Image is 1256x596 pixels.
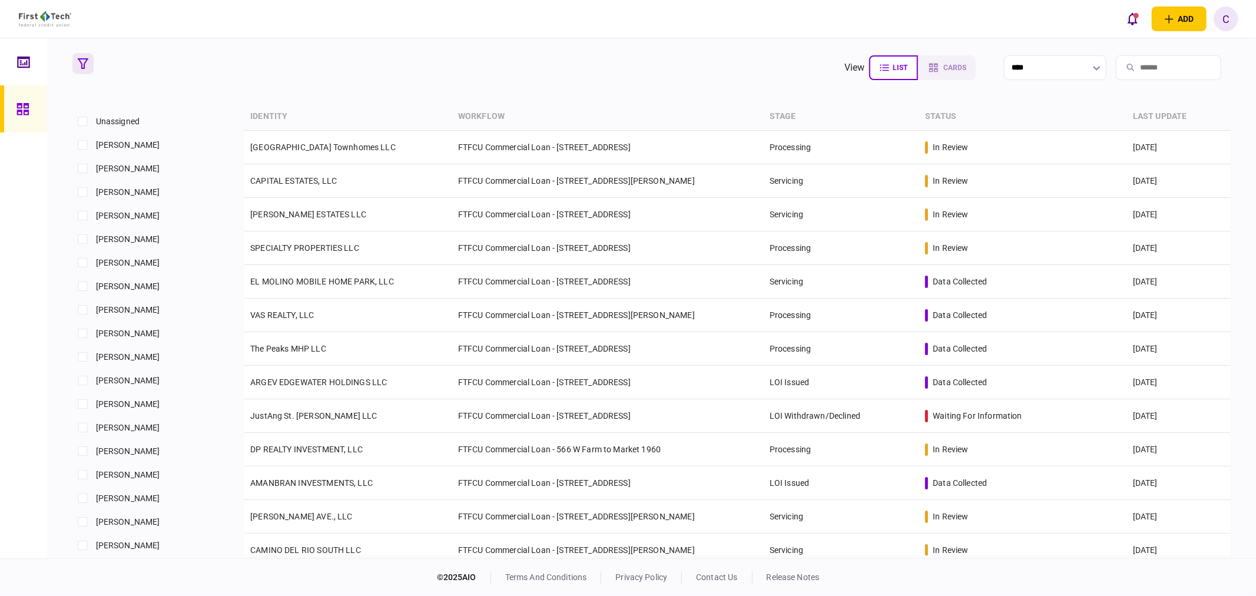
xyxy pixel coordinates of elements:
[250,143,396,152] a: [GEOGRAPHIC_DATA] Townhomes LLC
[96,398,160,410] span: [PERSON_NAME]
[764,466,919,500] td: LOI Issued
[918,55,976,80] button: cards
[452,103,764,131] th: workflow
[764,332,919,366] td: Processing
[764,500,919,534] td: Servicing
[250,512,352,521] a: [PERSON_NAME] AVE., LLC
[452,198,764,231] td: FTFCU Commercial Loan - [STREET_ADDRESS]
[919,103,1127,131] th: status
[1127,332,1231,366] td: [DATE]
[452,131,764,164] td: FTFCU Commercial Loan - [STREET_ADDRESS]
[933,343,987,355] div: data collected
[933,141,968,153] div: in review
[933,208,968,220] div: in review
[452,164,764,198] td: FTFCU Commercial Loan - [STREET_ADDRESS][PERSON_NAME]
[250,478,373,488] a: AMANBRAN INVESTMENTS, LLC
[1120,6,1145,31] button: open notifications list
[96,351,160,363] span: [PERSON_NAME]
[1127,299,1231,332] td: [DATE]
[1127,366,1231,399] td: [DATE]
[1127,500,1231,534] td: [DATE]
[96,304,160,316] span: [PERSON_NAME]
[96,139,160,151] span: [PERSON_NAME]
[96,375,160,387] span: [PERSON_NAME]
[96,539,160,552] span: [PERSON_NAME]
[1127,231,1231,265] td: [DATE]
[452,534,764,567] td: FTFCU Commercial Loan - [STREET_ADDRESS][PERSON_NAME]
[250,545,361,555] a: CAMINO DEL RIO SOUTH LLC
[96,280,160,293] span: [PERSON_NAME]
[1127,265,1231,299] td: [DATE]
[933,309,987,321] div: data collected
[452,433,764,466] td: FTFCU Commercial Loan - 566 W Farm to Market 1960
[933,276,987,287] div: data collected
[96,257,160,269] span: [PERSON_NAME]
[844,61,865,75] div: view
[452,332,764,366] td: FTFCU Commercial Loan - [STREET_ADDRESS]
[452,265,764,299] td: FTFCU Commercial Loan - [STREET_ADDRESS]
[1127,534,1231,567] td: [DATE]
[764,534,919,567] td: Servicing
[933,376,987,388] div: data collected
[96,516,160,528] span: [PERSON_NAME]
[696,572,737,582] a: contact us
[452,299,764,332] td: FTFCU Commercial Loan - [STREET_ADDRESS][PERSON_NAME]
[764,265,919,299] td: Servicing
[437,571,491,584] div: © 2025 AIO
[1127,131,1231,164] td: [DATE]
[244,103,452,131] th: identity
[250,344,326,353] a: The Peaks MHP LLC
[764,103,919,131] th: stage
[250,310,314,320] a: VAS REALTY, LLC
[452,466,764,500] td: FTFCU Commercial Loan - [STREET_ADDRESS]
[1127,466,1231,500] td: [DATE]
[869,55,918,80] button: list
[764,399,919,433] td: LOI Withdrawn/Declined
[764,299,919,332] td: Processing
[96,115,140,128] span: unassigned
[250,445,363,454] a: DP REALTY INVESTMENT, LLC
[1127,164,1231,198] td: [DATE]
[933,544,968,556] div: in review
[96,422,160,434] span: [PERSON_NAME]
[1214,6,1238,31] div: C
[933,242,968,254] div: in review
[943,64,966,72] span: cards
[96,492,160,505] span: [PERSON_NAME]
[250,411,377,420] a: JustAng St. [PERSON_NAME] LLC
[96,445,160,458] span: [PERSON_NAME]
[764,366,919,399] td: LOI Issued
[250,176,337,186] a: CAPITAL ESTATES, LLC
[1127,433,1231,466] td: [DATE]
[250,378,387,387] a: ARGEV EDGEWATER HOLDINGS LLC
[933,443,968,455] div: in review
[96,163,160,175] span: [PERSON_NAME]
[19,11,71,27] img: client company logo
[1152,6,1207,31] button: open adding identity options
[452,500,764,534] td: FTFCU Commercial Loan - [STREET_ADDRESS][PERSON_NAME]
[250,277,394,286] a: EL MOLINO MOBILE HOME PARK, LLC
[764,433,919,466] td: Processing
[933,477,987,489] div: data collected
[96,233,160,246] span: [PERSON_NAME]
[615,572,667,582] a: privacy policy
[250,243,359,253] a: SPECIALTY PROPERTIES LLC
[933,410,1022,422] div: waiting for information
[1127,399,1231,433] td: [DATE]
[96,469,160,481] span: [PERSON_NAME]
[1127,103,1231,131] th: last update
[96,327,160,340] span: [PERSON_NAME]
[767,572,820,582] a: release notes
[764,131,919,164] td: Processing
[764,164,919,198] td: Servicing
[764,231,919,265] td: Processing
[452,231,764,265] td: FTFCU Commercial Loan - [STREET_ADDRESS]
[933,511,968,522] div: in review
[250,210,366,219] a: [PERSON_NAME] ESTATES LLC
[893,64,907,72] span: list
[1127,198,1231,231] td: [DATE]
[933,175,968,187] div: in review
[452,366,764,399] td: FTFCU Commercial Loan - [STREET_ADDRESS]
[96,210,160,222] span: [PERSON_NAME]
[96,186,160,198] span: [PERSON_NAME]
